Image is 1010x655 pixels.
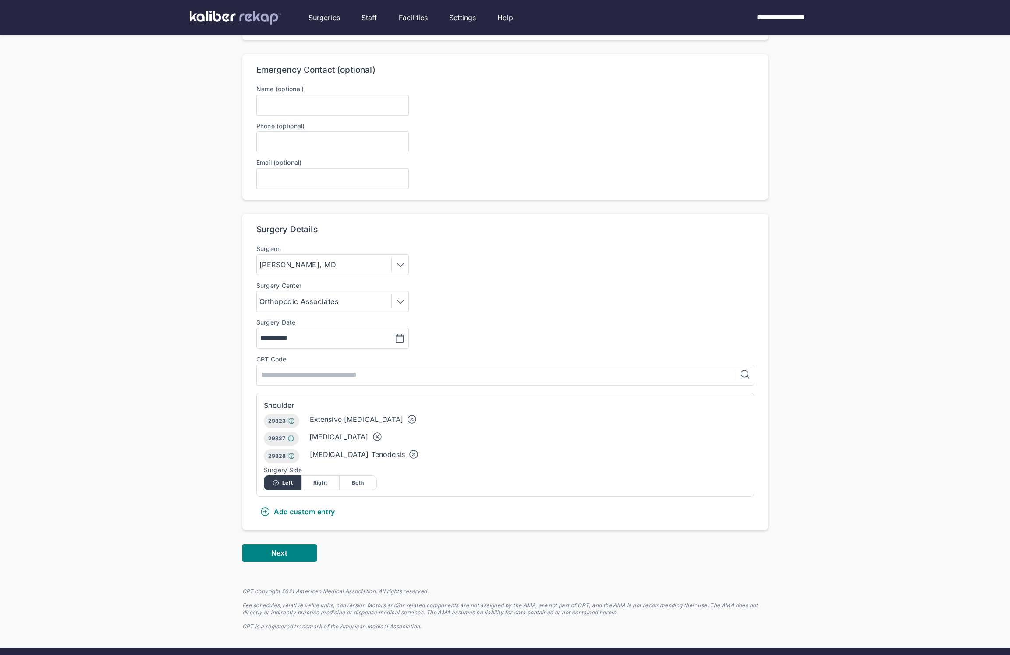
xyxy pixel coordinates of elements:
[242,602,768,616] div: Fee schedules, relative value units, conversion factors and/or related components are not assigne...
[256,282,409,289] label: Surgery Center
[256,123,754,130] label: Phone (optional)
[301,475,339,490] div: Right
[256,159,302,166] label: Email (optional)
[256,356,754,363] div: CPT Code
[308,12,340,23] a: Surgeries
[256,85,304,92] label: Name (optional)
[259,259,339,270] div: [PERSON_NAME], MD
[497,12,513,23] a: Help
[310,414,404,425] div: Extensive [MEDICAL_DATA]
[264,475,301,490] div: Left
[339,475,377,490] div: Both
[264,414,299,428] div: 29823
[310,449,405,460] div: [MEDICAL_DATA] Tenodesis
[399,12,428,23] a: Facilities
[264,400,747,411] div: Shoulder
[271,549,287,557] span: Next
[264,449,299,463] div: 29828
[288,453,295,460] img: Info.77c6ff0b.svg
[288,418,295,425] img: Info.77c6ff0b.svg
[361,12,377,23] a: Staff
[264,432,299,446] div: 29827
[242,588,768,595] div: CPT copyright 2021 American Medical Association. All rights reserved.
[256,245,409,252] label: Surgeon
[260,333,327,343] input: MM/DD/YYYY
[242,544,317,562] button: Next
[256,319,296,326] div: Surgery Date
[260,506,335,517] div: Add custom entry
[287,435,294,442] img: Info.77c6ff0b.svg
[190,11,281,25] img: kaliber labs logo
[259,296,341,307] div: Orthopedic Associates
[256,224,318,235] div: Surgery Details
[449,12,476,23] a: Settings
[309,432,369,442] div: [MEDICAL_DATA]
[242,623,768,630] div: CPT is a registered trademark of the American Medical Association.
[256,65,376,75] div: Emergency Contact (optional)
[264,467,747,474] div: Surgery Side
